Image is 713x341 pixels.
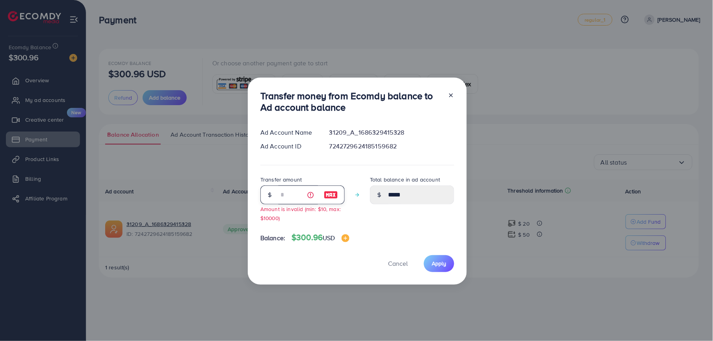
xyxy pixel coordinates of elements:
button: Cancel [378,255,418,272]
iframe: Chat [680,306,707,335]
label: Transfer amount [260,176,302,183]
button: Apply [424,255,454,272]
small: Amount is invalid (min: $10, max: $10000) [260,205,341,222]
h3: Transfer money from Ecomdy balance to Ad account balance [260,90,442,113]
span: Balance: [260,234,285,243]
label: Total balance in ad account [370,176,440,183]
div: 31209_A_1686329415328 [323,128,460,137]
div: 7242729624185159682 [323,142,460,151]
div: Ad Account ID [254,142,323,151]
span: USD [323,234,335,242]
span: Apply [432,259,446,267]
img: image [342,234,349,242]
img: image [324,190,338,200]
div: Ad Account Name [254,128,323,137]
h4: $300.96 [292,233,349,243]
span: Cancel [388,259,408,268]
